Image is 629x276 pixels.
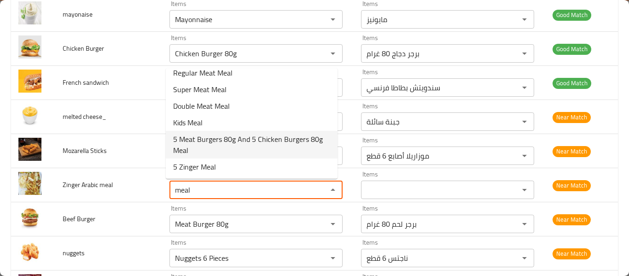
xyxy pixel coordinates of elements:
span: French sandwich [63,76,109,88]
span: Mozarella Sticks [63,145,107,157]
span: Regular Meat Meal [173,67,233,78]
button: Open [326,252,339,264]
span: Near Match [553,146,591,157]
button: Close [326,183,339,196]
button: Open [326,13,339,26]
button: Open [518,81,531,94]
span: 5 Meat Burgers 80g And 5 Chicken Burgers 80g Meal [173,134,330,156]
span: 2 Zinger 2 Beef Burgers 100g And 2 Chicken Burgers 100g Meal [173,178,330,200]
span: Near Match [553,248,591,259]
span: nuggets [63,247,85,259]
span: Zinger Arabic meal [63,179,113,191]
span: Beef Burger [63,213,95,225]
span: Chicken Burger [63,42,104,54]
button: Open [518,13,531,26]
img: nuggets [18,240,41,263]
span: melted cheese_ [63,111,106,123]
span: Near Match [553,180,591,191]
button: Open [518,217,531,230]
span: Near Match [553,214,591,225]
span: Good Match [553,10,591,20]
img: Mozarella Sticks [18,138,41,161]
img: Zinger Arabic meal [18,172,41,195]
button: Open [518,115,531,128]
span: Near Match [553,112,591,123]
span: Double Meat Meal [173,100,230,112]
img: mayonaise [18,1,41,24]
img: Chicken Burger [18,35,41,59]
span: 5 Zinger Meal [173,161,216,172]
button: Open [518,252,531,264]
span: Super Meat Meal [173,84,227,95]
button: Open [518,183,531,196]
img: melted cheese_ [18,104,41,127]
img: French sandwich [18,70,41,93]
span: mayonaise [63,8,93,20]
button: Open [518,149,531,162]
button: Open [326,47,339,60]
button: Open [326,217,339,230]
span: Good Match [553,78,591,88]
span: Good Match [553,44,591,54]
button: Open [518,47,531,60]
span: Kids Meal [173,117,203,128]
img: Beef Burger [18,206,41,229]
